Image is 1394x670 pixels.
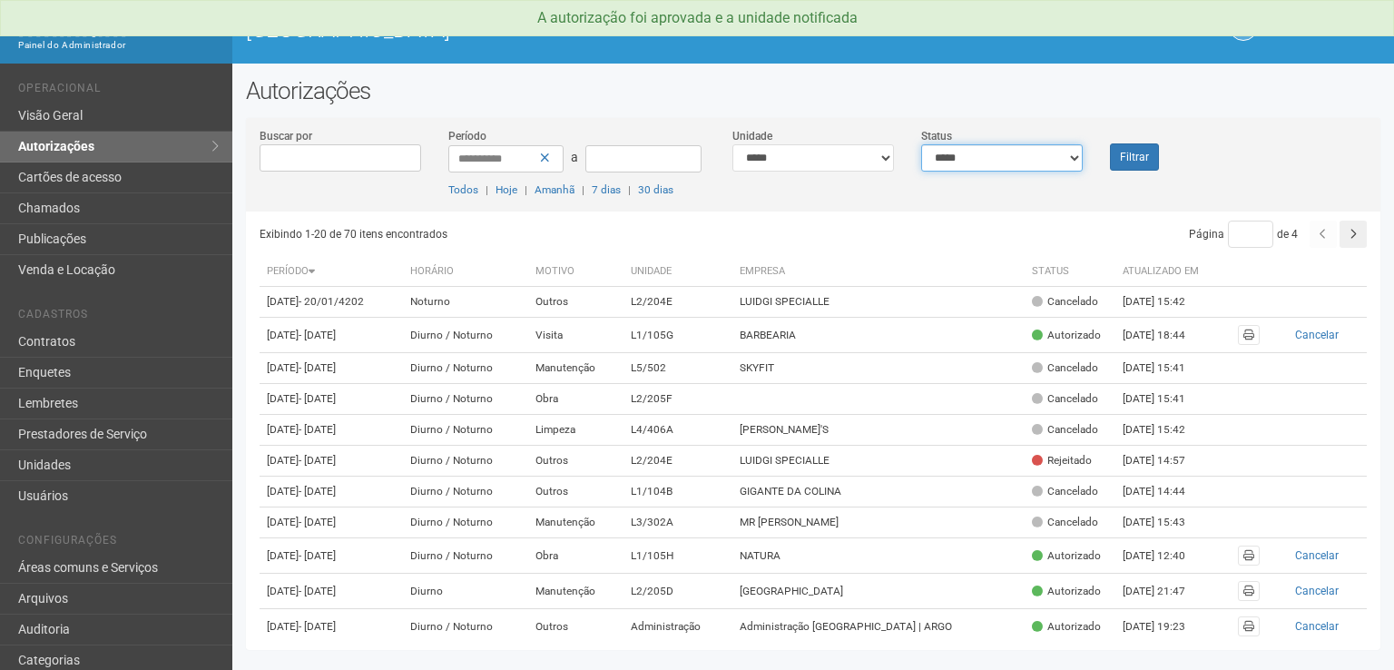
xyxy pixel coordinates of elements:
[260,538,403,574] td: [DATE]
[260,446,403,477] td: [DATE]
[528,574,624,609] td: Manutenção
[732,353,1025,384] td: SKYFIT
[1189,228,1298,241] span: Página de 4
[299,620,336,633] span: - [DATE]
[403,477,528,507] td: Diurno / Noturno
[260,128,312,144] label: Buscar por
[1115,609,1215,645] td: [DATE] 19:23
[528,415,624,446] td: Limpeza
[18,534,219,553] li: Configurações
[638,183,673,196] a: 30 dias
[1110,143,1159,171] button: Filtrar
[246,77,1380,104] h2: Autorizações
[18,82,219,101] li: Operacional
[528,477,624,507] td: Outros
[732,318,1025,353] td: BARBEARIA
[260,287,403,318] td: [DATE]
[528,257,624,287] th: Motivo
[448,128,486,144] label: Período
[403,384,528,415] td: Diurno / Noturno
[299,454,336,467] span: - [DATE]
[623,318,732,353] td: L1/105G
[260,477,403,507] td: [DATE]
[260,353,403,384] td: [DATE]
[403,609,528,645] td: Diurno / Noturno
[1115,257,1215,287] th: Atualizado em
[623,574,732,609] td: L2/205D
[623,507,732,538] td: L3/302A
[260,384,403,415] td: [DATE]
[260,257,403,287] th: Período
[260,609,403,645] td: [DATE]
[732,609,1025,645] td: Administração [GEOGRAPHIC_DATA] | ARGO
[1115,538,1215,574] td: [DATE] 12:40
[403,415,528,446] td: Diurno / Noturno
[921,128,952,144] label: Status
[1025,257,1115,287] th: Status
[623,287,732,318] td: L2/204E
[299,516,336,528] span: - [DATE]
[732,446,1025,477] td: LUIDGI SPECIALLE
[535,183,574,196] a: Amanhã
[299,295,364,308] span: - 20/01/4202
[299,361,336,374] span: - [DATE]
[732,257,1025,287] th: Empresa
[246,18,800,42] h1: [GEOGRAPHIC_DATA]
[582,183,584,196] span: |
[732,574,1025,609] td: [GEOGRAPHIC_DATA]
[299,585,336,597] span: - [DATE]
[528,507,624,538] td: Manutenção
[403,538,528,574] td: Diurno / Noturno
[623,538,732,574] td: L1/105H
[1032,515,1098,530] div: Cancelado
[571,150,578,164] span: a
[528,384,624,415] td: Obra
[623,415,732,446] td: L4/406A
[448,183,478,196] a: Todos
[1115,384,1215,415] td: [DATE] 15:41
[403,446,528,477] td: Diurno / Noturno
[403,574,528,609] td: Diurno
[18,308,219,327] li: Cadastros
[1032,484,1098,499] div: Cancelado
[299,549,336,562] span: - [DATE]
[1115,574,1215,609] td: [DATE] 21:47
[1115,287,1215,318] td: [DATE] 15:42
[528,287,624,318] td: Outros
[528,609,624,645] td: Outros
[623,477,732,507] td: L1/104B
[1115,353,1215,384] td: [DATE] 15:41
[486,183,488,196] span: |
[1274,616,1360,636] button: Cancelar
[732,538,1025,574] td: NATURA
[732,128,772,144] label: Unidade
[1274,546,1360,566] button: Cancelar
[732,287,1025,318] td: LUIDGI SPECIALLE
[1032,422,1098,438] div: Cancelado
[496,183,517,196] a: Hoje
[260,318,403,353] td: [DATE]
[732,507,1025,538] td: MR [PERSON_NAME]
[528,446,624,477] td: Outros
[1032,584,1101,599] div: Autorizado
[18,37,219,54] div: Painel do Administrador
[732,477,1025,507] td: GIGANTE DA COLINA
[528,538,624,574] td: Obra
[260,507,403,538] td: [DATE]
[1032,294,1098,310] div: Cancelado
[623,353,732,384] td: L5/502
[403,257,528,287] th: Horário
[299,423,336,436] span: - [DATE]
[1032,360,1098,376] div: Cancelado
[1115,415,1215,446] td: [DATE] 15:42
[623,609,732,645] td: Administração
[623,257,732,287] th: Unidade
[528,318,624,353] td: Visita
[528,353,624,384] td: Manutenção
[403,318,528,353] td: Diurno / Noturno
[403,353,528,384] td: Diurno / Noturno
[623,446,732,477] td: L2/204E
[525,183,527,196] span: |
[628,183,631,196] span: |
[403,287,528,318] td: Noturno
